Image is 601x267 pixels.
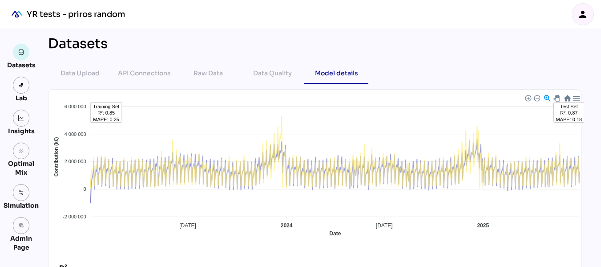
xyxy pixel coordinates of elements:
[4,159,39,177] div: Optimal Mix
[8,127,35,136] div: Insights
[18,82,24,88] img: lab.svg
[61,68,100,78] div: Data Upload
[63,214,86,219] tspan: -2 000 000
[65,104,86,109] tspan: 6 000 000
[179,222,196,229] tspan: [DATE]
[54,137,59,177] text: Contribution (k€)
[18,115,24,121] img: graph.svg
[281,222,293,229] tspan: 2024
[4,234,39,252] div: Admin Page
[315,68,358,78] div: Model details
[18,189,24,196] img: settings.svg
[18,49,24,55] img: data.svg
[83,186,86,192] tspan: 0
[18,148,24,154] i: grain
[524,94,531,101] div: Zoom In
[4,201,39,210] div: Simulation
[7,61,36,70] div: Datasets
[65,159,86,164] tspan: 2 000 000
[533,94,540,101] div: Zoom Out
[118,68,171,78] div: API Connections
[12,94,31,103] div: Lab
[376,222,393,229] tspan: [DATE]
[194,68,223,78] div: Raw Data
[563,94,571,102] div: Reset Zoom
[253,68,292,78] div: Data Quality
[329,230,341,237] text: Date
[18,222,24,229] i: admin_panel_settings
[7,4,27,24] div: mediaROI
[543,94,551,102] div: Selection Zoom
[48,36,108,52] div: Datasets
[577,9,588,20] i: person
[65,131,86,137] tspan: 4 000 000
[572,94,580,102] div: Menu
[477,222,489,229] tspan: 2025
[27,9,125,20] div: YR tests - priros random
[553,95,559,100] div: Panning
